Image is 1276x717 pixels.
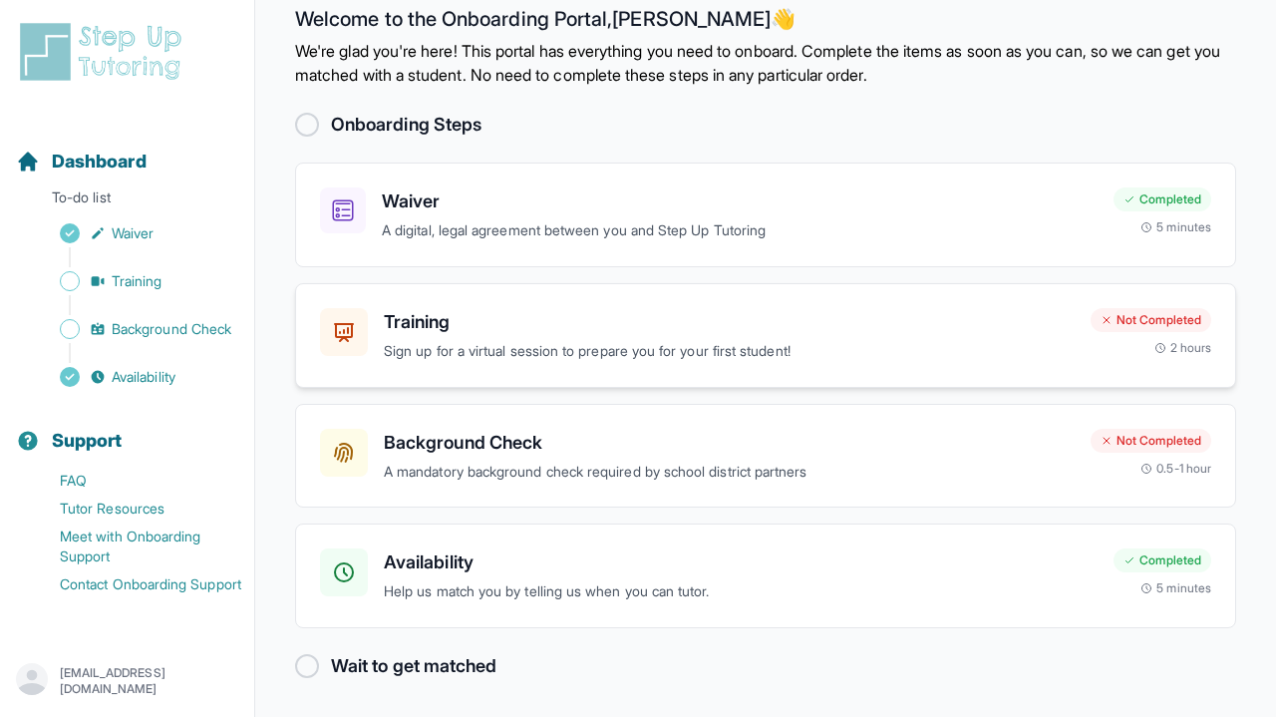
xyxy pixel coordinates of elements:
[295,7,1236,39] h2: Welcome to the Onboarding Portal, [PERSON_NAME] 👋
[1140,461,1211,477] div: 0.5-1 hour
[16,315,254,343] a: Background Check
[8,395,246,463] button: Support
[52,427,123,455] span: Support
[16,20,193,84] img: logo
[16,467,254,495] a: FAQ
[16,219,254,247] a: Waiver
[112,319,231,339] span: Background Check
[384,548,1098,576] h3: Availability
[1154,340,1212,356] div: 2 hours
[331,111,481,139] h2: Onboarding Steps
[384,461,1075,484] p: A mandatory background check required by school district partners
[8,187,246,215] p: To-do list
[331,652,496,680] h2: Wait to get matched
[16,267,254,295] a: Training
[295,283,1236,388] a: TrainingSign up for a virtual session to prepare you for your first student!Not Completed2 hours
[384,429,1075,457] h3: Background Check
[8,116,246,183] button: Dashboard
[295,524,1236,628] a: AvailabilityHelp us match you by telling us when you can tutor.Completed5 minutes
[295,404,1236,509] a: Background CheckA mandatory background check required by school district partnersNot Completed0.5...
[1091,308,1211,332] div: Not Completed
[60,665,238,697] p: [EMAIL_ADDRESS][DOMAIN_NAME]
[384,340,1075,363] p: Sign up for a virtual session to prepare you for your first student!
[295,163,1236,267] a: WaiverA digital, legal agreement between you and Step Up TutoringCompleted5 minutes
[16,570,254,598] a: Contact Onboarding Support
[112,271,162,291] span: Training
[1140,219,1211,235] div: 5 minutes
[16,663,238,699] button: [EMAIL_ADDRESS][DOMAIN_NAME]
[1114,548,1211,572] div: Completed
[384,308,1075,336] h3: Training
[1091,429,1211,453] div: Not Completed
[16,523,254,570] a: Meet with Onboarding Support
[16,148,147,176] a: Dashboard
[295,39,1236,87] p: We're glad you're here! This portal has everything you need to onboard. Complete the items as soo...
[1140,580,1211,596] div: 5 minutes
[16,363,254,391] a: Availability
[16,495,254,523] a: Tutor Resources
[112,367,175,387] span: Availability
[112,223,154,243] span: Waiver
[52,148,147,176] span: Dashboard
[382,219,1098,242] p: A digital, legal agreement between you and Step Up Tutoring
[382,187,1098,215] h3: Waiver
[384,580,1098,603] p: Help us match you by telling us when you can tutor.
[1114,187,1211,211] div: Completed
